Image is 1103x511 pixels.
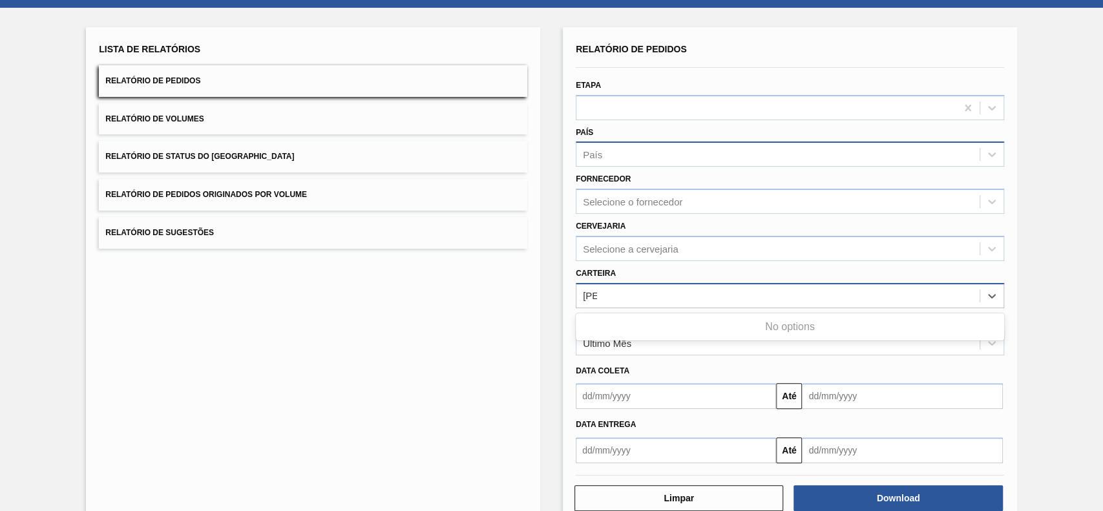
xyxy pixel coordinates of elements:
[99,44,200,54] span: Lista de Relatórios
[583,149,602,160] div: País
[583,196,682,207] div: Selecione o fornecedor
[105,76,200,85] span: Relatório de Pedidos
[576,44,687,54] span: Relatório de Pedidos
[576,366,629,375] span: Data coleta
[105,228,214,237] span: Relatório de Sugestões
[576,437,776,463] input: dd/mm/yyyy
[99,141,527,172] button: Relatório de Status do [GEOGRAPHIC_DATA]
[574,485,783,511] button: Limpar
[576,81,601,90] label: Etapa
[802,437,1002,463] input: dd/mm/yyyy
[105,152,294,161] span: Relatório de Status do [GEOGRAPHIC_DATA]
[105,114,204,123] span: Relatório de Volumes
[99,179,527,211] button: Relatório de Pedidos Originados por Volume
[583,337,631,348] div: Último Mês
[576,174,631,183] label: Fornecedor
[99,65,527,97] button: Relatório de Pedidos
[99,103,527,135] button: Relatório de Volumes
[576,128,593,137] label: País
[576,316,1004,338] div: No options
[802,383,1002,409] input: dd/mm/yyyy
[793,485,1002,511] button: Download
[576,420,636,429] span: Data Entrega
[576,222,625,231] label: Cervejaria
[776,437,802,463] button: Até
[105,190,307,199] span: Relatório de Pedidos Originados por Volume
[99,217,527,249] button: Relatório de Sugestões
[576,269,616,278] label: Carteira
[576,383,776,409] input: dd/mm/yyyy
[583,243,678,254] div: Selecione a cervejaria
[776,383,802,409] button: Até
